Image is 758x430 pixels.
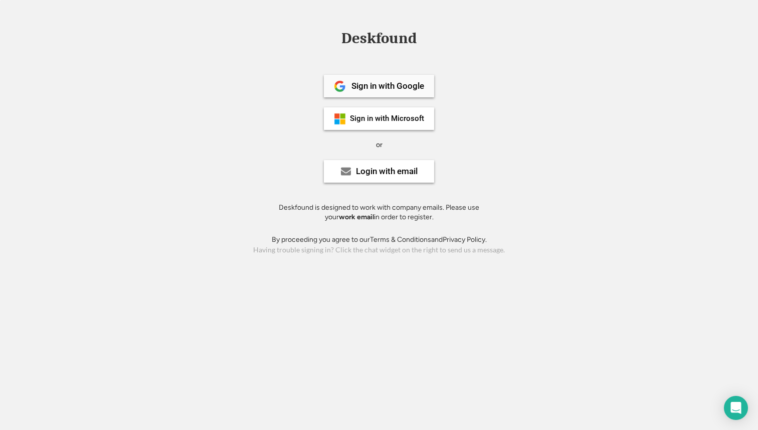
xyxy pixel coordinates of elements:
[724,396,748,420] div: Open Intercom Messenger
[370,235,431,244] a: Terms & Conditions
[266,203,492,222] div: Deskfound is designed to work with company emails. Please use your in order to register.
[272,235,487,245] div: By proceeding you agree to our and
[356,167,418,176] div: Login with email
[376,140,383,150] div: or
[339,213,374,221] strong: work email
[350,115,424,122] div: Sign in with Microsoft
[334,80,346,92] img: 1024px-Google__G__Logo.svg.png
[334,113,346,125] img: ms-symbollockup_mssymbol_19.png
[443,235,487,244] a: Privacy Policy.
[336,31,422,46] div: Deskfound
[351,82,424,90] div: Sign in with Google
